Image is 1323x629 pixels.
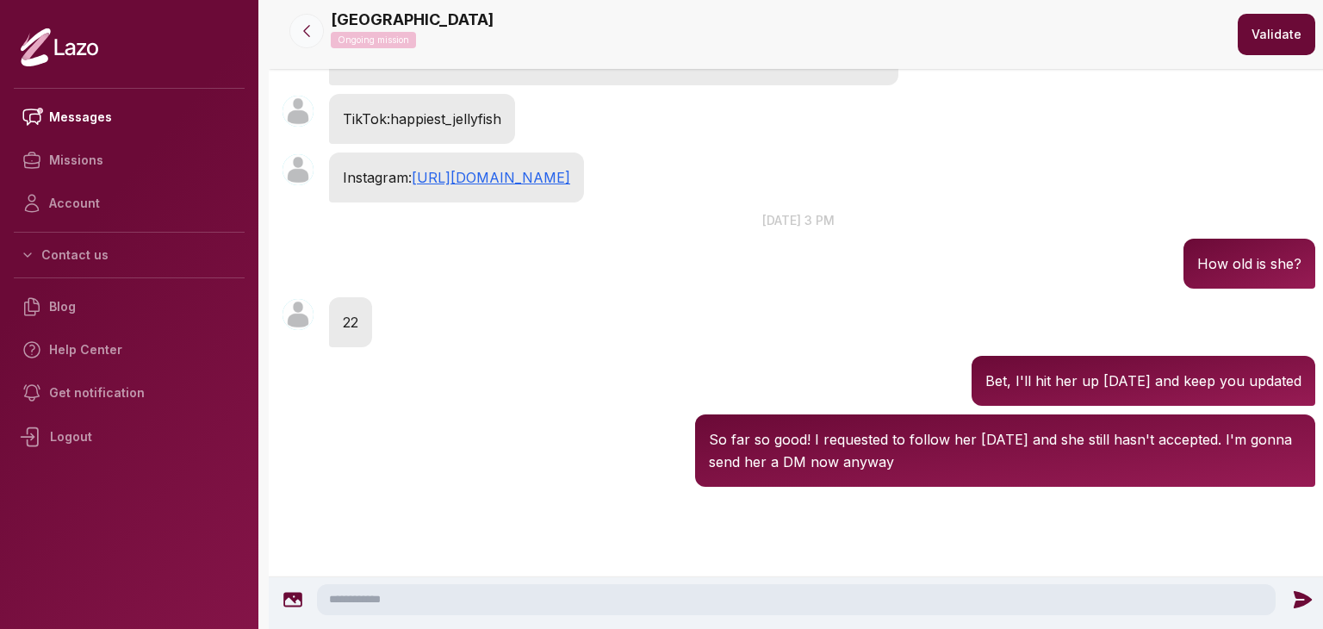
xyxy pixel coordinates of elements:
[709,428,1301,473] p: So far so good! I requested to follow her [DATE] and she still hasn't accepted. I'm gonna send he...
[14,285,245,328] a: Blog
[14,96,245,139] a: Messages
[14,240,245,271] button: Contact us
[1238,14,1315,55] button: Validate
[283,299,314,330] img: User avatar
[14,139,245,182] a: Missions
[14,371,245,414] a: Get notification
[343,166,570,189] p: Instagram:
[283,154,314,185] img: User avatar
[985,370,1301,392] p: Bet, I'll hit her up [DATE] and keep you updated
[283,96,314,127] img: User avatar
[331,8,494,32] p: [GEOGRAPHIC_DATA]
[343,108,501,130] p: TikTok:happiest_jellyfish
[14,328,245,371] a: Help Center
[412,169,570,186] a: [URL][DOMAIN_NAME]
[343,311,358,333] p: 22
[14,414,245,459] div: Logout
[331,32,416,48] p: Ongoing mission
[1197,252,1301,275] p: How old is she?
[14,182,245,225] a: Account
